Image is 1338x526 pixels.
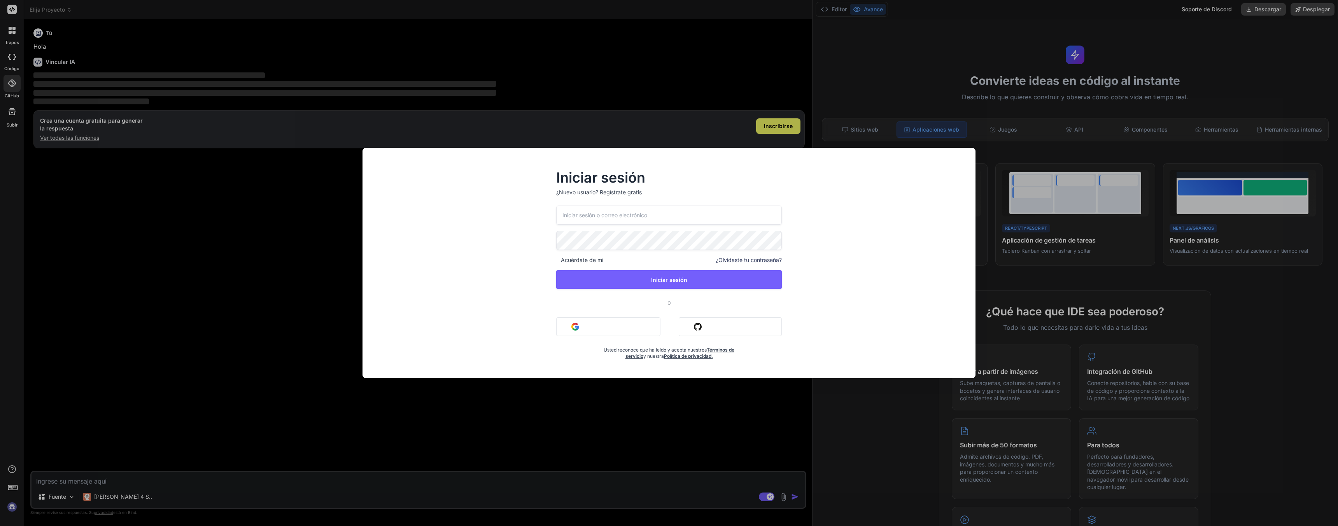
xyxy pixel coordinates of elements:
[571,323,579,331] img: Google
[561,257,603,263] font: Acuérdate de mí
[556,270,782,289] button: Iniciar sesión
[600,189,642,195] font: Regístrate gratis
[705,324,767,330] font: Iniciar sesión con Github
[667,299,671,306] font: o
[604,347,707,353] font: Usted reconoce que ha leído y acepta nuestros
[679,317,782,336] button: Iniciar sesión con Github
[694,323,702,331] img: GitHub
[582,324,645,330] font: Iniciar sesión con Google
[716,257,782,263] font: ¿Olvidaste tu contraseña?
[556,206,782,225] input: Iniciar sesión o correo electrónico
[651,276,687,283] font: Iniciar sesión
[643,353,664,359] font: y nuestra
[556,189,598,195] font: ¿Nuevo usuario?
[556,317,660,336] button: Iniciar sesión con Google
[664,353,713,359] a: Política de privacidad.
[625,347,735,359] a: Términos de servicio
[556,169,645,186] font: Iniciar sesión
